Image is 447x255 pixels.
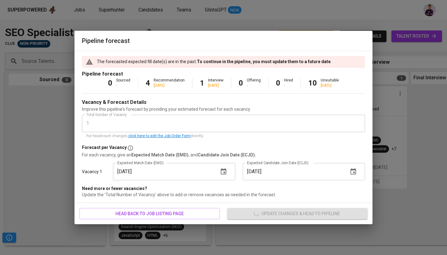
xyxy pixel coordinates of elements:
b: 0 [239,79,243,87]
p: Vacancy & Forecast Details [82,99,147,106]
b: 10 [308,79,317,87]
p: For each vacancy, give an , and [82,152,365,158]
div: Interview [208,78,223,88]
div: Unsuitable [321,78,339,88]
span: head back to job listing page [84,210,215,218]
div: - [247,83,261,88]
p: Pipeline forecast [82,70,365,78]
p: Need more or fewer vacancies? [82,185,365,192]
b: 1 [200,79,204,87]
b: Expected Match Date (EMD) [131,152,188,157]
div: [DATE] [154,83,185,88]
b: 0 [108,79,112,87]
p: Forecast per Vacancy [82,144,127,152]
p: Update the 'Total Number of Vacancy' above to add or remove vacancies as needed in the forecast. [82,192,365,198]
p: Vacancy 1 [82,169,102,175]
button: head back to job listing page [79,208,220,220]
div: - [284,83,293,88]
div: [DATE] [321,83,339,88]
div: [DATE] [208,83,223,88]
a: click here to edit the Job Order Form [128,134,191,138]
b: To continue in the pipeline, you must update them to a future date [197,59,331,64]
b: Candidate Join Date (ECJD). [198,152,256,157]
b: 4 [146,79,150,87]
div: Sourced [116,78,130,88]
div: Hired [284,78,293,88]
p: The forecasted expected fill date(s) are in the past. . [97,58,332,65]
b: 0 [276,79,280,87]
div: Offering [247,78,261,88]
div: - [116,83,130,88]
p: Improve this pipeline's forecast by providing your estimated forecast for each vacancy. [82,106,365,112]
div: Recommendation [154,78,185,88]
p: For headcount changes, directly. [86,133,361,139]
h6: Pipeline forecast [82,36,365,46]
